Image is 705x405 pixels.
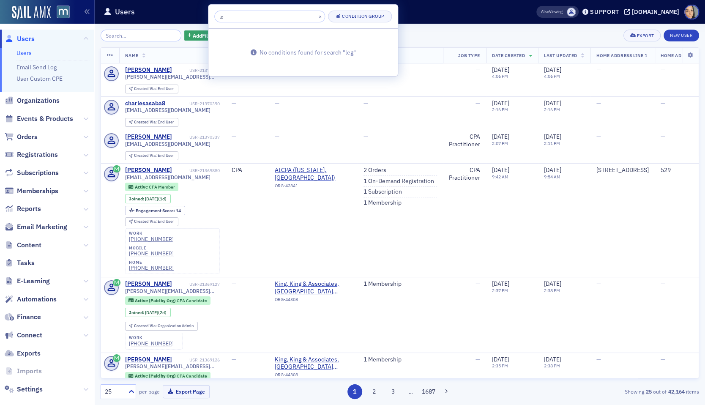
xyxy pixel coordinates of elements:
[145,196,167,202] div: (1d)
[596,356,601,363] span: —
[129,250,174,257] a: [PHONE_NUMBER]
[173,282,220,287] div: USR-21369127
[17,222,67,232] span: Email Marketing
[129,265,174,271] div: [PHONE_NUMBER]
[145,196,158,202] span: [DATE]
[661,356,665,363] span: —
[128,298,207,304] a: Active (Paid by Org) CPA Candidate
[5,276,50,286] a: E-Learning
[125,85,178,93] div: Created Via: End User
[129,340,174,347] a: [PHONE_NUMBER]
[17,258,35,268] span: Tasks
[541,9,563,15] span: Viewing
[125,100,165,107] div: charlesasaba8
[16,49,32,57] a: Users
[125,280,172,288] a: [PERSON_NAME]
[5,186,58,196] a: Memberships
[492,140,508,146] time: 2:07 PM
[125,174,210,181] span: [EMAIL_ADDRESS][DOMAIN_NAME]
[275,167,352,181] a: AICPA ([US_STATE], [GEOGRAPHIC_DATA])
[275,183,352,192] div: ORG-42841
[12,6,51,19] img: SailAMX
[590,8,619,16] div: Support
[145,309,158,315] span: [DATE]
[232,167,263,174] div: CPA
[173,357,220,363] div: USR-21369126
[449,167,480,181] div: CPA Practitioner
[5,331,42,340] a: Connect
[125,288,220,294] span: [PERSON_NAME][EMAIL_ADDRESS][DOMAIN_NAME]
[134,153,174,158] div: End User
[17,295,57,304] span: Automations
[544,140,560,146] time: 2:11 PM
[275,356,352,371] a: King, King & Associates, [GEOGRAPHIC_DATA] ([GEOGRAPHIC_DATA], [GEOGRAPHIC_DATA])
[661,99,665,107] span: —
[17,114,73,123] span: Events & Products
[149,184,175,190] span: CPA Member
[475,66,480,74] span: —
[17,331,42,340] span: Connect
[17,132,38,142] span: Orders
[125,363,220,369] span: [PERSON_NAME][EMAIL_ADDRESS][PERSON_NAME][DOMAIN_NAME]
[5,150,58,159] a: Registrations
[17,168,59,178] span: Subscriptions
[347,384,362,399] button: 1
[5,385,43,394] a: Settings
[134,219,158,224] span: Created Via :
[129,310,145,315] span: Joined :
[275,297,352,305] div: ORG-44308
[596,52,648,58] span: Home Address Line 1
[492,66,509,74] span: [DATE]
[145,310,167,315] div: (2d)
[475,280,480,287] span: —
[232,356,236,363] span: —
[129,335,174,340] div: work
[134,120,174,125] div: End User
[544,133,561,140] span: [DATE]
[214,11,325,22] input: Search filters...
[492,133,509,140] span: [DATE]
[661,133,665,140] span: —
[363,356,402,364] a: 1 Membership
[405,388,417,395] span: …
[275,133,279,140] span: —
[492,356,509,363] span: [DATE]
[125,183,179,191] div: Active: Active: CPA Member
[105,387,123,396] div: 25
[125,296,211,305] div: Active (Paid by Org): Active (Paid by Org): CPA Candidate
[363,133,368,140] span: —
[544,166,561,174] span: [DATE]
[163,385,210,398] button: Export Page
[5,241,41,250] a: Content
[492,52,525,58] span: Date Created
[275,356,352,371] span: King, King & Associates, PA (Baltimore, MD)
[232,133,236,140] span: —
[17,150,58,159] span: Registrations
[544,66,561,74] span: [DATE]
[386,384,401,399] button: 3
[363,199,402,207] a: 1 Membership
[125,167,172,174] a: [PERSON_NAME]
[125,133,172,141] a: [PERSON_NAME]
[134,324,194,328] div: Organization Admin
[5,222,67,232] a: Email Marketing
[134,153,158,158] span: Created Via :
[544,107,560,112] time: 2:16 PM
[125,372,211,380] div: Active (Paid by Org): Active (Paid by Org): CPA Candidate
[363,178,434,185] a: 1 On-Demand Registration
[492,73,508,79] time: 4:06 PM
[506,388,699,395] div: Showing out of items
[17,385,43,394] span: Settings
[596,66,601,74] span: —
[5,258,35,268] a: Tasks
[125,52,139,58] span: Name
[275,280,352,295] span: King, King & Associates, PA (Baltimore, MD)
[5,349,41,358] a: Exports
[128,373,207,379] a: Active (Paid by Org) CPA Candidate
[17,312,41,322] span: Finance
[5,168,59,178] a: Subscriptions
[363,167,386,174] a: 2 Orders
